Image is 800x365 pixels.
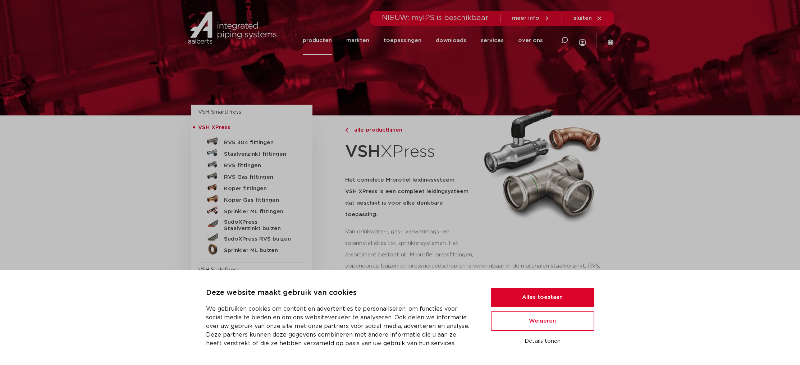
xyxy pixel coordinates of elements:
[198,159,305,170] a: RVS fittingen
[512,15,539,21] span: meer info
[345,126,475,134] a: alle productlijnen
[303,26,332,55] a: producten
[224,186,295,192] h5: Koper fittingen
[198,267,239,273] a: VSH SudoPress
[384,26,421,55] a: toepassingen
[350,127,402,133] span: alle productlijnen
[198,109,241,115] a: VSH SmartPress
[206,305,474,348] p: We gebruiken cookies om content en advertenties te personaliseren, om functies voor social media ...
[224,163,295,169] h5: RVS fittingen
[206,287,474,299] p: Deze website maakt gebruik van cookies
[382,14,489,22] span: NIEUW: myIPS is beschikbaar
[512,15,550,22] a: meer info
[345,260,609,295] p: appendages, buizen en pressgereedschap en is verkrijgbaar in de materialen staalverzinkt, RVS, ko...
[224,209,295,215] h5: Sprinkler ML fittingen
[345,226,475,261] p: Van drinkwater-, gas-, verwarmings- en solarinstallaties tot sprinklersystemen. Het assortiment b...
[491,288,594,307] button: Alles toestaan
[573,15,592,21] span: sluiten
[198,193,305,205] a: Koper Gas fittingen
[224,140,295,146] h5: RVS 304 fittingen
[303,26,543,55] nav: Menu
[198,136,305,147] a: RVS 304 fittingen
[491,335,594,347] button: Details tonen
[345,143,380,160] strong: VSH
[224,151,295,158] h5: Staalverzinkt fittingen
[573,15,603,22] a: sluiten
[345,138,475,166] h1: XPress
[345,174,475,220] h5: Het complete M-profiel leidingsysteem VSH XPress is een compleet leidingsysteem dat geschikt is v...
[579,24,586,57] div: my IPS
[224,247,295,254] h5: Sprinkler ML buizen
[224,236,295,242] h5: SudoXPress RVS buizen
[198,216,305,232] a: SudoXPress Staalverzinkt buizen
[346,26,369,55] a: markten
[224,219,295,232] h5: SudoXPress Staalverzinkt buizen
[198,170,305,182] a: RVS Gas fittingen
[198,125,230,130] span: VSH XPress
[224,174,295,181] h5: RVS Gas fittingen
[491,311,594,331] button: Weigeren
[198,205,305,216] a: Sprinkler ML fittingen
[481,26,504,55] a: services
[198,182,305,193] a: Koper fittingen
[436,26,466,55] a: downloads
[518,26,543,55] a: over ons
[345,128,348,133] img: chevron-right.svg
[198,243,305,255] a: Sprinkler ML buizen
[224,197,295,204] h5: Koper Gas fittingen
[198,147,305,159] a: Staalverzinkt fittingen
[198,232,305,243] a: SudoXPress RVS buizen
